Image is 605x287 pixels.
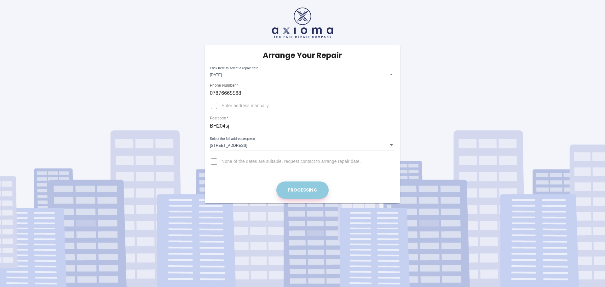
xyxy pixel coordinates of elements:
label: Phone Number [210,83,238,88]
span: None of the dates are suitable, request contact to arrange repair date. [222,158,361,165]
label: Postcode [210,116,228,121]
label: Select the full address [210,136,255,141]
div: [DATE] [210,69,395,80]
div: [STREET_ADDRESS] [210,139,395,151]
span: Enter address manually [222,103,269,109]
small: (required) [243,138,255,141]
img: axioma [272,8,333,38]
label: Click here to select a repair date [210,66,258,71]
h5: Arrange Your Repair [263,50,342,60]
